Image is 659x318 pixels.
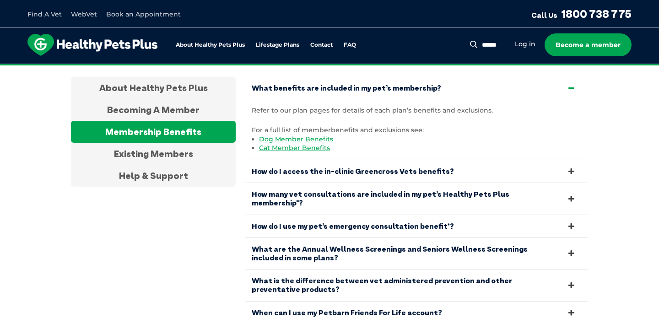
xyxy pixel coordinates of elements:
[71,143,236,165] div: Existing Members
[259,144,330,152] a: Cat Member Benefits
[71,77,236,99] div: About Healthy Pets Plus
[531,7,632,21] a: Call Us1800 738 775
[71,10,97,18] a: WebVet
[331,126,424,134] span: benefits and exclusions see:
[256,42,299,48] a: Lifestage Plans
[159,64,501,72] span: Proactive, preventative wellness program designed to keep your pet healthier and happier for longer
[252,126,331,134] span: For a full list of member
[344,42,356,48] a: FAQ
[71,121,236,143] div: Membership Benefits
[27,34,157,56] img: hpp-logo
[310,42,333,48] a: Contact
[245,160,588,183] a: How do I access the in-clinic Greencross Vets benefits?
[531,11,557,20] span: Call Us
[515,40,535,49] a: Log in
[545,33,632,56] a: Become a member
[245,183,588,214] a: How many vet consultations are included in my pet’s Healthy Pets Plus membership*?
[245,269,588,301] a: What is the difference between vet administered prevention and other preventative products?
[71,99,236,121] div: Becoming A Member
[259,135,333,143] a: Dog Member Benefits
[245,238,588,269] a: What are the Annual Wellness Screenings and Seniors Wellness Screenings included in some plans?
[252,106,493,114] span: Refer to our plan pages for details of each plan’s benefits and exclusions.
[245,77,588,99] a: What benefits are included in my pet’s membership?
[176,42,245,48] a: About Healthy Pets Plus
[27,10,62,18] a: Find A Vet
[468,40,480,49] button: Search
[106,10,181,18] a: Book an Appointment
[71,165,236,187] div: Help & Support
[245,215,588,237] a: How do I use my pet’s emergency consultation benefit*?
